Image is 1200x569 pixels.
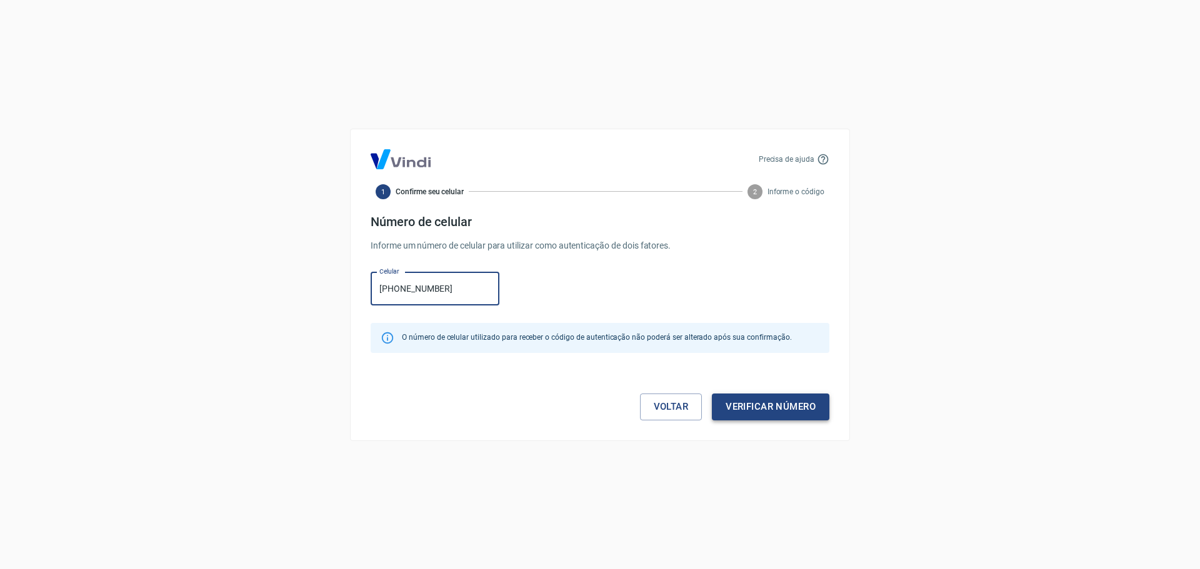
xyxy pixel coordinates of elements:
span: Confirme seu celular [396,186,464,197]
img: Logo Vind [371,149,431,169]
p: Informe um número de celular para utilizar como autenticação de dois fatores. [371,239,829,252]
h4: Número de celular [371,214,829,229]
text: 2 [753,187,757,195]
a: Voltar [640,393,702,420]
button: Verificar número [712,393,829,420]
span: Informe o código [767,186,824,197]
text: 1 [381,187,385,195]
p: Precisa de ajuda [759,154,814,165]
div: O número de celular utilizado para receber o código de autenticação não poderá ser alterado após ... [402,327,791,349]
label: Celular [379,267,399,276]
